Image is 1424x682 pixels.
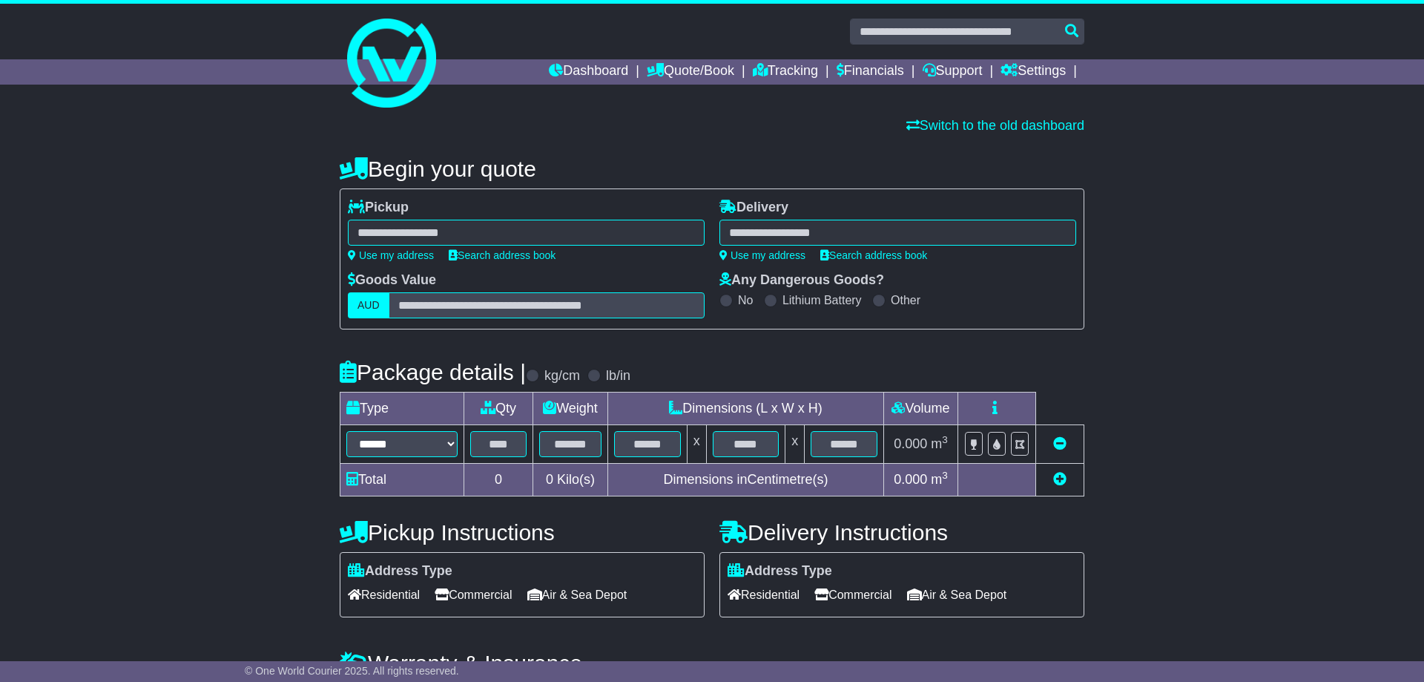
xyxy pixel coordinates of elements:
span: m [931,472,948,487]
label: AUD [348,292,389,318]
h4: Pickup Instructions [340,520,705,545]
label: kg/cm [544,368,580,384]
td: x [785,425,805,464]
span: © One World Courier 2025. All rights reserved. [245,665,459,677]
a: Add new item [1053,472,1067,487]
a: Quote/Book [647,59,734,85]
span: Residential [728,583,800,606]
span: 0.000 [894,436,927,451]
a: Tracking [753,59,818,85]
td: Type [340,393,464,425]
a: Use my address [719,249,805,261]
span: Commercial [814,583,891,606]
a: Use my address [348,249,434,261]
span: Air & Sea Depot [527,583,627,606]
a: Support [923,59,983,85]
h4: Begin your quote [340,157,1084,181]
label: Goods Value [348,272,436,289]
td: Total [340,464,464,496]
span: m [931,436,948,451]
span: 0 [546,472,553,487]
span: Commercial [435,583,512,606]
span: 0.000 [894,472,927,487]
a: Switch to the old dashboard [906,118,1084,133]
a: Search address book [449,249,556,261]
td: Kilo(s) [533,464,608,496]
a: Settings [1001,59,1066,85]
a: Dashboard [549,59,628,85]
a: Remove this item [1053,436,1067,451]
h4: Package details | [340,360,526,384]
label: Lithium Battery [782,293,862,307]
label: No [738,293,753,307]
td: x [687,425,706,464]
td: Dimensions (L x W x H) [607,393,883,425]
label: Address Type [728,563,832,580]
label: Delivery [719,200,788,216]
label: Address Type [348,563,452,580]
label: Other [891,293,920,307]
label: Any Dangerous Goods? [719,272,884,289]
label: lb/in [606,368,630,384]
sup: 3 [942,434,948,445]
sup: 3 [942,470,948,481]
td: Qty [464,393,533,425]
a: Search address book [820,249,927,261]
td: 0 [464,464,533,496]
td: Weight [533,393,608,425]
label: Pickup [348,200,409,216]
td: Volume [883,393,957,425]
h4: Warranty & Insurance [340,651,1084,675]
h4: Delivery Instructions [719,520,1084,545]
a: Financials [837,59,904,85]
td: Dimensions in Centimetre(s) [607,464,883,496]
span: Air & Sea Depot [907,583,1007,606]
span: Residential [348,583,420,606]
